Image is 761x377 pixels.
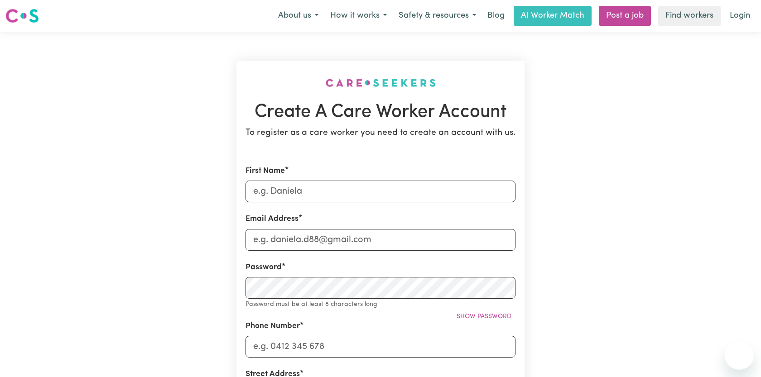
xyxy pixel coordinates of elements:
img: Careseekers logo [5,8,39,24]
a: Blog [482,6,510,26]
span: Show password [457,313,511,320]
button: How it works [324,6,393,25]
p: To register as a care worker you need to create an account with us. [246,127,515,140]
a: Post a job [599,6,651,26]
label: Phone Number [246,320,300,332]
a: Careseekers logo [5,5,39,26]
button: About us [272,6,324,25]
label: Password [246,262,282,273]
a: Find workers [658,6,721,26]
input: e.g. Daniela [246,181,515,202]
iframe: Button to launch messaging window [725,341,754,370]
a: AI Worker Match [514,6,592,26]
a: Login [724,6,756,26]
input: e.g. 0412 345 678 [246,336,515,358]
button: Safety & resources [393,6,482,25]
small: Password must be at least 8 characters long [246,301,377,308]
label: Email Address [246,213,299,225]
input: e.g. daniela.d88@gmail.com [246,229,515,251]
button: Show password [453,310,515,324]
label: First Name [246,165,285,177]
h1: Create A Care Worker Account [246,101,515,123]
